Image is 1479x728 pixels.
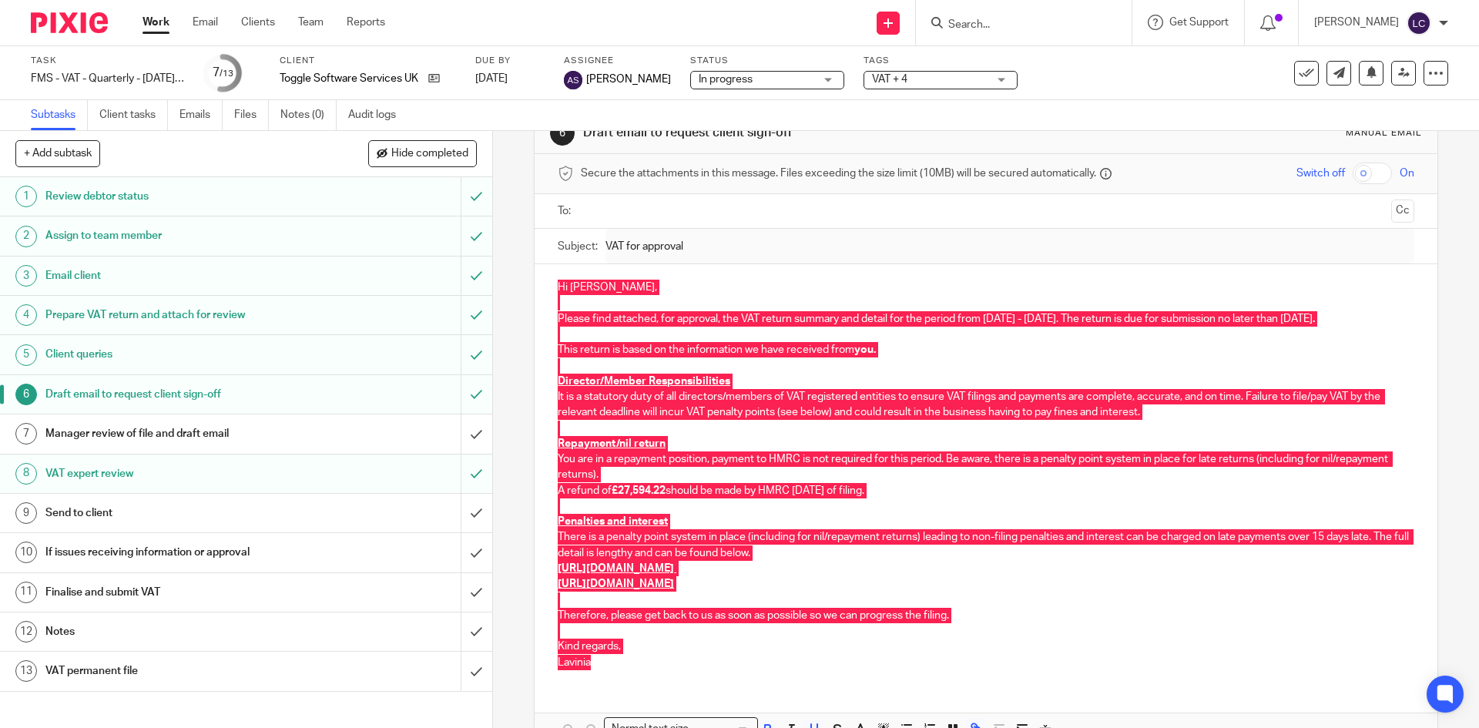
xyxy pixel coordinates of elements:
[99,100,168,130] a: Client tasks
[179,100,223,130] a: Emails
[15,344,37,366] div: 5
[581,166,1096,181] span: Secure the attachments in this message. Files exceeding the size limit (10MB) will be secured aut...
[15,660,37,682] div: 13
[690,55,844,67] label: Status
[31,71,185,86] div: FMS - VAT - Quarterly - [DATE] - [DATE]
[15,140,100,166] button: + Add subtask
[864,55,1018,67] label: Tags
[143,15,169,30] a: Work
[31,12,108,33] img: Pixie
[558,608,1414,623] p: Therefore, please get back to us as soon as possible so we can progress the filing.
[45,659,312,683] h1: VAT permanent file
[45,620,312,643] h1: Notes
[45,462,312,485] h1: VAT expert review
[699,74,753,85] span: In progress
[558,438,666,449] u: Repayment/nil return
[368,140,477,166] button: Hide completed
[564,55,671,67] label: Assignee
[45,422,312,445] h1: Manager review of file and draft email
[558,311,1414,327] p: Please find attached, for approval, the VAT return summary and detail for the period from [DATE] ...
[31,71,185,86] div: FMS - VAT - Quarterly - May - July, 2025
[1407,11,1431,35] img: svg%3E
[45,502,312,525] h1: Send to client
[220,69,233,78] small: /13
[15,542,37,563] div: 10
[558,639,1414,654] p: Kind regards,
[558,579,674,589] a: [URL][DOMAIN_NAME]
[15,502,37,524] div: 9
[15,463,37,485] div: 8
[15,423,37,445] div: 7
[15,304,37,326] div: 4
[15,186,37,207] div: 1
[947,18,1085,32] input: Search
[15,582,37,603] div: 11
[280,100,337,130] a: Notes (0)
[45,264,312,287] h1: Email client
[31,100,88,130] a: Subtasks
[564,71,582,89] img: svg%3E
[1314,15,1399,30] p: [PERSON_NAME]
[45,581,312,604] h1: Finalise and submit VAT
[558,563,674,574] a: [URL][DOMAIN_NAME]
[558,376,730,387] u: Director/Member Responsibilities
[558,389,1414,421] p: It is a statutory duty of all directors/members of VAT registered entities to ensure VAT filings ...
[612,485,666,496] strong: £27,594.22
[391,148,468,160] span: Hide completed
[1391,200,1414,223] button: Cc
[558,203,575,219] label: To:
[15,265,37,287] div: 3
[1400,166,1414,181] span: On
[45,343,312,366] h1: Client queries
[558,280,1414,295] p: Hi [PERSON_NAME],
[213,64,233,82] div: 7
[348,100,407,130] a: Audit logs
[193,15,218,30] a: Email
[45,185,312,208] h1: Review debtor status
[558,451,1414,483] p: You are in a repayment position, payment to HMRC is not required for this period. Be aware, there...
[475,55,545,67] label: Due by
[558,239,598,254] label: Subject:
[558,342,1414,357] p: This return is based on the information we have received from
[475,73,508,84] span: [DATE]
[1169,17,1229,28] span: Get Support
[1313,314,1315,324] strong: .
[15,384,37,405] div: 6
[15,621,37,642] div: 12
[558,516,668,527] u: Penalties and interest
[854,344,876,355] strong: you.
[234,100,269,130] a: Files
[550,121,575,146] div: 6
[1296,166,1345,181] span: Switch off
[280,71,421,86] p: Toggle Software Services UK Ltd
[280,55,456,67] label: Client
[558,529,1414,561] p: There is a penalty point system in place (including for nil/repayment returns) leading to non-fil...
[31,55,185,67] label: Task
[45,304,312,327] h1: Prepare VAT return and attach for review
[872,74,907,85] span: VAT + 4
[45,224,312,247] h1: Assign to team member
[583,125,1019,141] h1: Draft email to request client sign-off
[45,383,312,406] h1: Draft email to request client sign-off
[347,15,385,30] a: Reports
[558,655,1414,670] p: Lavinia
[45,541,312,564] h1: If issues receiving information or approval
[586,72,671,87] span: [PERSON_NAME]
[1346,127,1422,139] div: Manual email
[558,483,1414,498] p: A refund of should be made by HMRC [DATE] of filing.
[241,15,275,30] a: Clients
[298,15,324,30] a: Team
[15,226,37,247] div: 2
